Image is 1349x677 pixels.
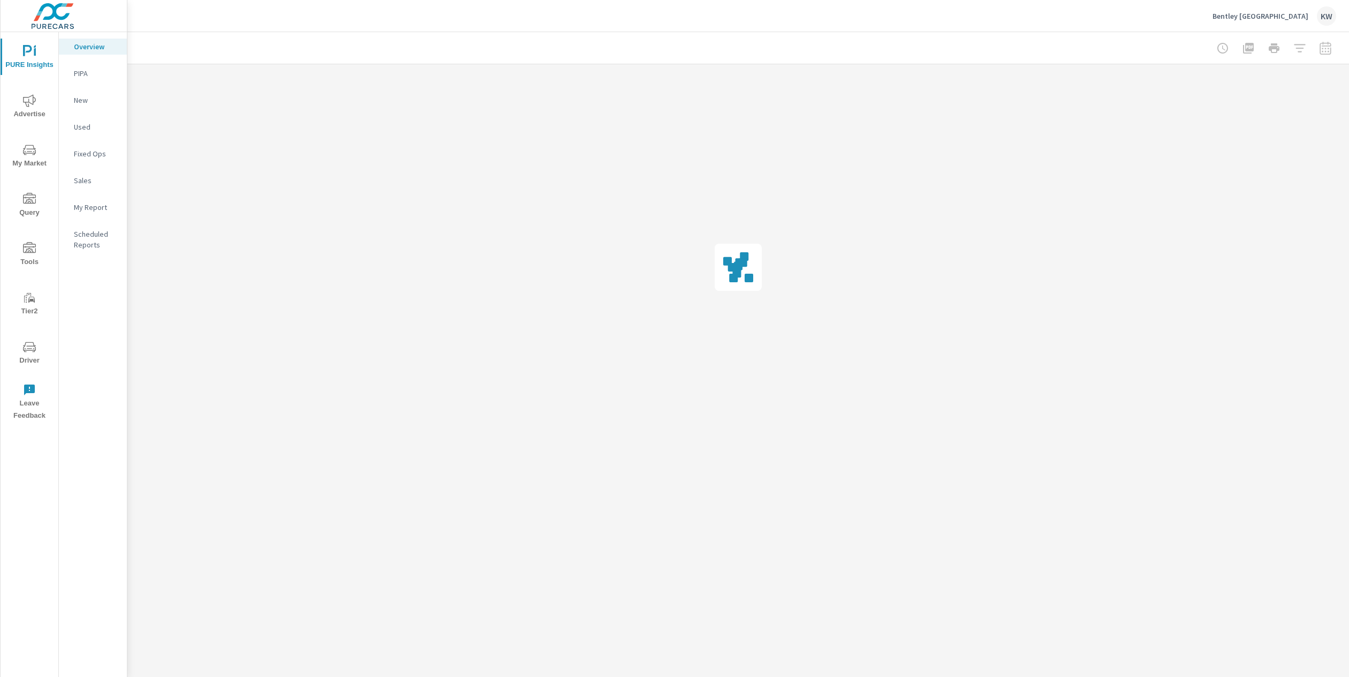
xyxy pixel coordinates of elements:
[4,383,55,422] span: Leave Feedback
[4,45,55,71] span: PURE Insights
[74,95,118,106] p: New
[59,92,127,108] div: New
[74,148,118,159] p: Fixed Ops
[74,41,118,52] p: Overview
[59,146,127,162] div: Fixed Ops
[74,229,118,250] p: Scheduled Reports
[59,39,127,55] div: Overview
[74,175,118,186] p: Sales
[4,94,55,121] span: Advertise
[4,341,55,367] span: Driver
[74,202,118,213] p: My Report
[4,144,55,170] span: My Market
[59,65,127,81] div: PIPA
[59,119,127,135] div: Used
[74,68,118,79] p: PIPA
[1,32,58,426] div: nav menu
[1212,11,1308,21] p: Bentley [GEOGRAPHIC_DATA]
[4,193,55,219] span: Query
[59,226,127,253] div: Scheduled Reports
[1317,6,1336,26] div: KW
[4,242,55,268] span: Tools
[59,199,127,215] div: My Report
[59,172,127,189] div: Sales
[74,122,118,132] p: Used
[4,291,55,318] span: Tier2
